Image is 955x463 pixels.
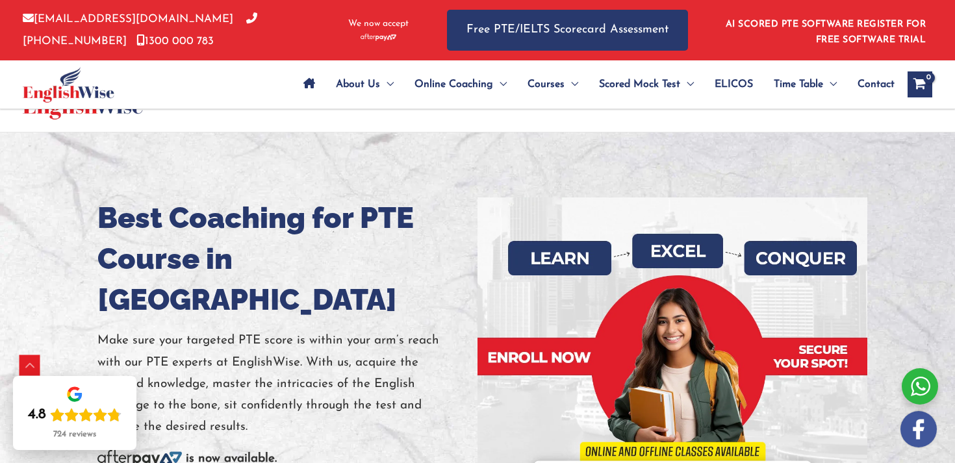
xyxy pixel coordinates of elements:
span: Menu Toggle [823,62,837,107]
span: About Us [336,62,380,107]
div: 724 reviews [53,429,96,440]
a: Online CoachingMenu Toggle [404,62,517,107]
nav: Site Navigation: Main Menu [293,62,895,107]
aside: Header Widget 1 [718,9,932,51]
a: Scored Mock TestMenu Toggle [589,62,704,107]
span: Online Coaching [414,62,493,107]
span: Scored Mock Test [599,62,680,107]
span: Menu Toggle [565,62,578,107]
a: Time TableMenu Toggle [763,62,847,107]
span: Menu Toggle [493,62,507,107]
span: Courses [528,62,565,107]
span: Time Table [774,62,823,107]
h1: Best Coaching for PTE Course in [GEOGRAPHIC_DATA] [97,197,468,320]
img: Afterpay-Logo [361,34,396,41]
span: We now accept [348,18,409,31]
a: ELICOS [704,62,763,107]
span: Contact [858,62,895,107]
a: View Shopping Cart, empty [908,71,932,97]
img: cropped-ew-logo [23,67,114,103]
a: 1300 000 783 [136,36,214,47]
span: ELICOS [715,62,753,107]
span: Menu Toggle [380,62,394,107]
a: Free PTE/IELTS Scorecard Assessment [447,10,688,51]
span: Menu Toggle [680,62,694,107]
div: 4.8 [28,406,46,424]
a: [EMAIL_ADDRESS][DOMAIN_NAME] [23,14,233,25]
a: Contact [847,62,895,107]
p: Make sure your targeted PTE score is within your arm’s reach with our PTE experts at EnglishWise.... [97,330,468,438]
a: AI SCORED PTE SOFTWARE REGISTER FOR FREE SOFTWARE TRIAL [726,19,926,45]
a: [PHONE_NUMBER] [23,14,257,46]
div: Rating: 4.8 out of 5 [28,406,121,424]
a: About UsMenu Toggle [325,62,404,107]
img: white-facebook.png [900,411,937,447]
a: CoursesMenu Toggle [517,62,589,107]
